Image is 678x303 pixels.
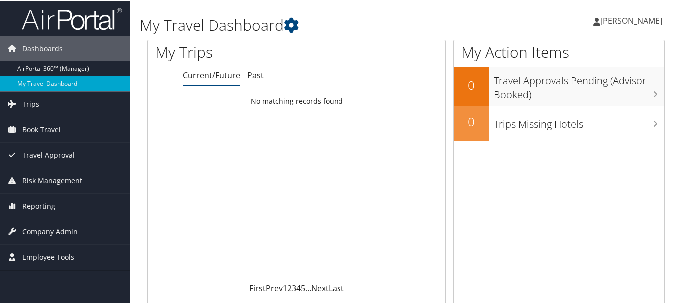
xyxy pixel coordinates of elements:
span: Employee Tools [22,244,74,269]
span: Risk Management [22,167,82,192]
a: 2 [287,282,292,293]
a: 4 [296,282,301,293]
span: Trips [22,91,39,116]
span: Travel Approval [22,142,75,167]
h1: My Action Items [454,41,664,62]
h2: 0 [454,112,489,129]
h2: 0 [454,76,489,93]
a: Past [247,69,264,80]
h3: Travel Approvals Pending (Advisor Booked) [494,68,664,101]
span: [PERSON_NAME] [600,14,662,25]
span: Dashboards [22,35,63,60]
a: 0Trips Missing Hotels [454,105,664,140]
td: No matching records found [148,91,445,109]
span: Book Travel [22,116,61,141]
span: Reporting [22,193,55,218]
h3: Trips Missing Hotels [494,111,664,130]
span: Company Admin [22,218,78,243]
span: … [305,282,311,293]
a: 1 [283,282,287,293]
a: 3 [292,282,296,293]
a: 0Travel Approvals Pending (Advisor Booked) [454,66,664,104]
h1: My Travel Dashboard [140,14,495,35]
h1: My Trips [155,41,314,62]
img: airportal-logo.png [22,6,122,30]
a: 5 [301,282,305,293]
a: Last [329,282,344,293]
a: Prev [266,282,283,293]
a: [PERSON_NAME] [593,5,672,35]
a: First [249,282,266,293]
a: Next [311,282,329,293]
a: Current/Future [183,69,240,80]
